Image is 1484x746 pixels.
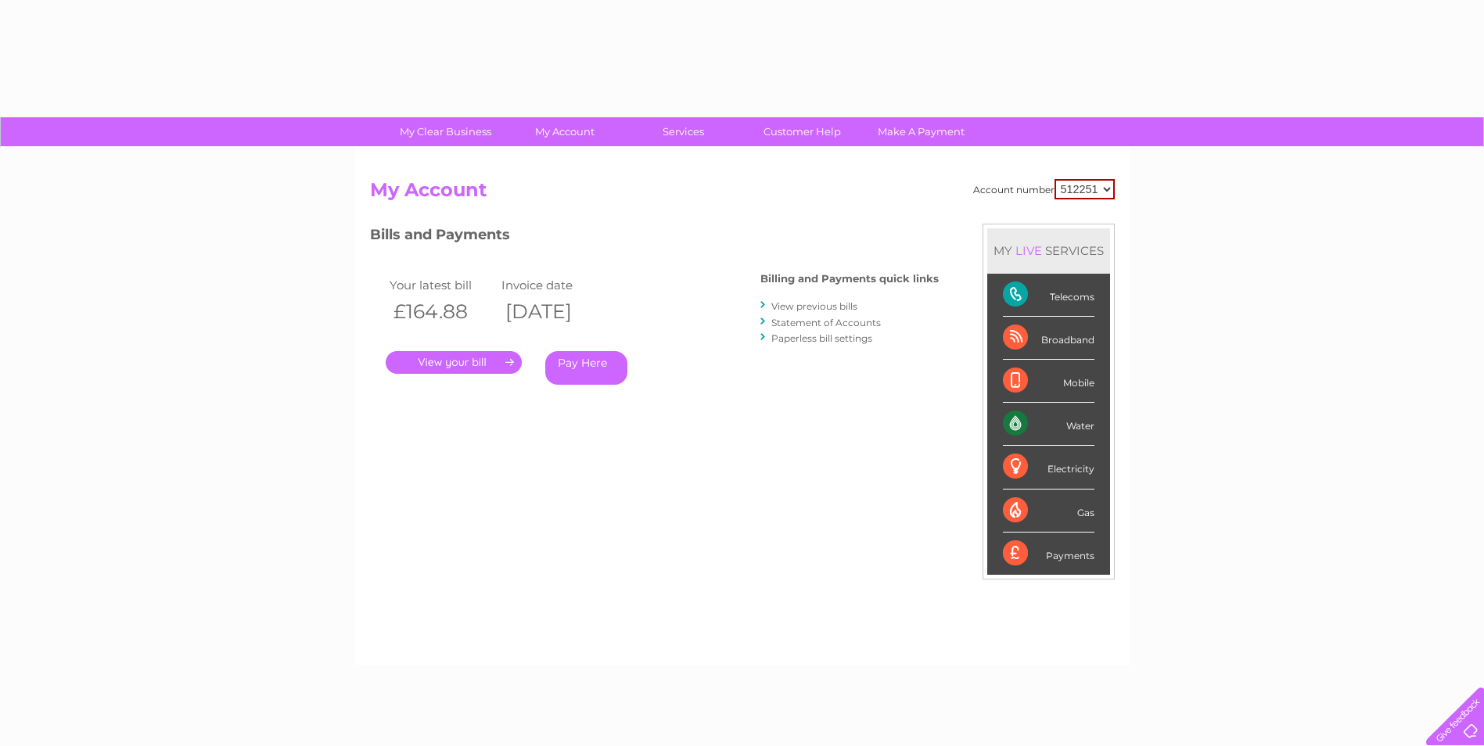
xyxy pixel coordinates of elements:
div: Account number [973,179,1115,199]
th: [DATE] [498,296,610,328]
a: My Clear Business [381,117,510,146]
a: Statement of Accounts [771,317,881,328]
h4: Billing and Payments quick links [760,273,939,285]
div: Broadband [1003,317,1094,360]
a: Paperless bill settings [771,332,872,344]
div: Telecoms [1003,274,1094,317]
h2: My Account [370,179,1115,209]
th: £164.88 [386,296,498,328]
a: Pay Here [545,351,627,385]
a: Services [619,117,748,146]
div: Mobile [1003,360,1094,403]
td: Your latest bill [386,274,498,296]
a: View previous bills [771,300,857,312]
div: Payments [1003,533,1094,575]
h3: Bills and Payments [370,224,939,251]
td: Invoice date [498,274,610,296]
a: . [386,351,522,374]
div: Electricity [1003,446,1094,489]
div: MY SERVICES [987,228,1110,273]
a: Customer Help [738,117,867,146]
a: My Account [500,117,629,146]
a: Make A Payment [857,117,986,146]
div: Gas [1003,490,1094,533]
div: Water [1003,403,1094,446]
div: LIVE [1012,243,1045,258]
